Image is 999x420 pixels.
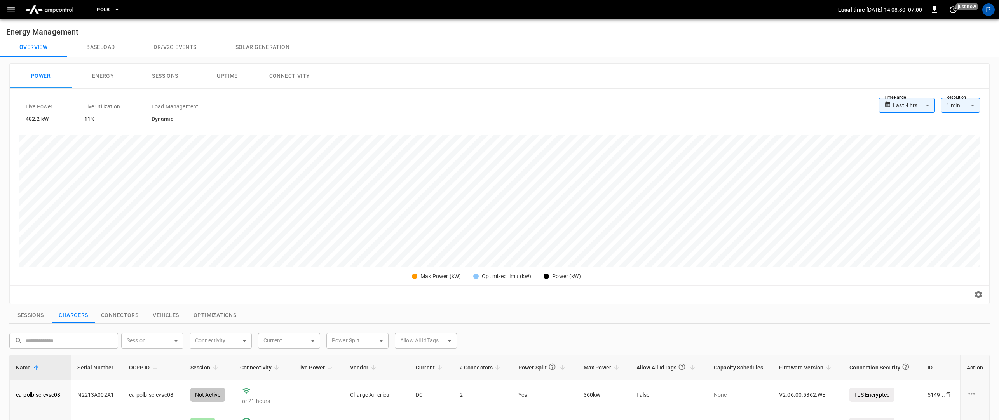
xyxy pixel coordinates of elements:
td: V2.06.00.5362.WE [773,380,843,410]
span: Current [416,363,445,372]
p: TLS Encrypted [849,388,894,402]
th: Serial Number [71,355,122,380]
td: 2 [453,380,512,410]
button: Dr/V2G events [134,38,216,57]
span: PoLB [97,5,110,14]
span: Connectivity [240,363,282,372]
button: show latest charge points [52,307,95,324]
p: None [714,391,767,399]
button: Power [10,64,72,89]
button: Baseload [67,38,134,57]
span: # Connectors [460,363,503,372]
div: copy [945,390,952,399]
td: Yes [512,380,577,410]
span: just now [955,3,978,10]
div: Connection Security [849,360,911,375]
span: Max Power [584,363,621,372]
p: Live Utilization [84,103,120,110]
p: for 21 hours [240,397,285,405]
td: DC [410,380,453,410]
button: Energy [72,64,134,89]
span: Power Split [518,360,568,375]
td: ca-polb-se-evse08 [123,380,184,410]
p: Local time [838,6,865,14]
span: Session [190,363,220,372]
label: Resolution [947,94,966,101]
th: Action [960,355,989,380]
h6: 482.2 kW [26,115,53,124]
span: Name [16,363,41,372]
span: Firmware Version [779,363,833,372]
td: - [291,380,344,410]
button: Connectivity [258,64,321,89]
span: Allow All IdTags [636,360,697,375]
button: show latest vehicles [145,307,187,324]
div: Not Active [190,388,225,402]
th: Capacity Schedules [708,355,773,380]
button: show latest optimizations [187,307,242,324]
img: ampcontrol.io logo [22,2,77,17]
h6: Dynamic [152,115,198,124]
button: set refresh interval [947,3,959,16]
td: False [630,380,708,410]
th: ID [921,355,960,380]
button: Sessions [134,64,196,89]
div: Max Power (kW) [420,272,461,281]
td: N2213A002A1 [71,380,122,410]
h6: 11% [84,115,120,124]
span: OCPP ID [129,363,160,372]
button: Solar generation [216,38,309,57]
label: Time Range [884,94,906,101]
td: 360 kW [577,380,630,410]
div: 5149 ... [928,391,945,399]
div: profile-icon [982,3,995,16]
a: ca-polb-se-evse08 [16,391,61,399]
div: Power (kW) [552,272,581,281]
p: Load Management [152,103,198,110]
div: Last 4 hrs [893,98,935,113]
button: show latest connectors [95,307,145,324]
div: Optimized limit (kW) [482,272,531,281]
span: Vendor [350,363,378,372]
p: Live Power [26,103,53,110]
button: PoLB [94,2,123,17]
td: Charge America [344,380,410,410]
div: 1 min [941,98,980,113]
button: Uptime [196,64,258,89]
div: charge point options [967,389,983,401]
span: Live Power [297,363,335,372]
button: show latest sessions [9,307,52,324]
p: [DATE] 14:08:30 -07:00 [866,6,922,14]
